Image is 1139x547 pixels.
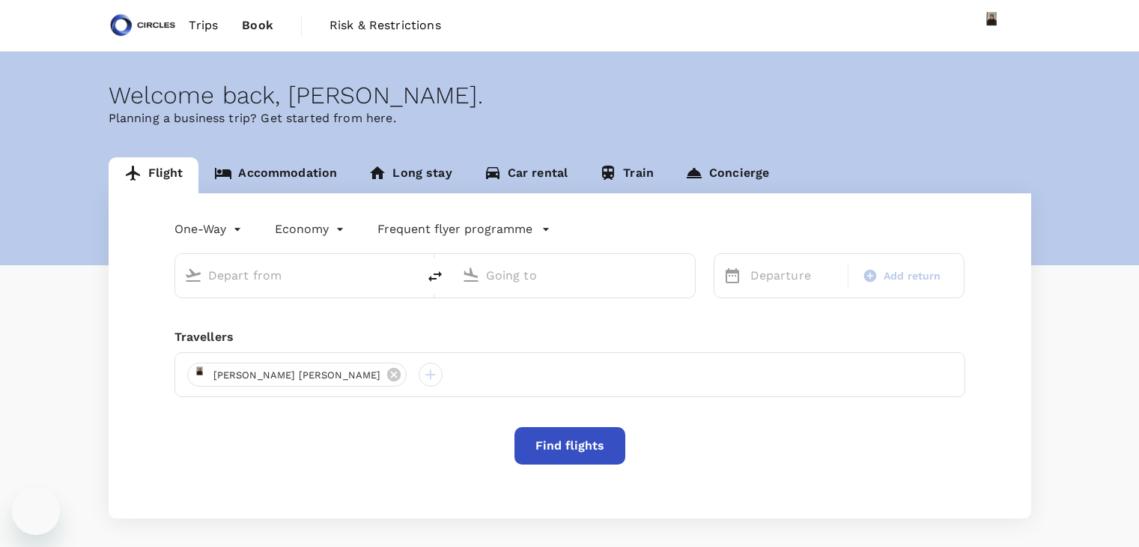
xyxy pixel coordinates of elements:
[468,157,584,193] a: Car rental
[189,16,218,34] span: Trips
[109,9,177,42] img: Circles
[417,259,453,294] button: delete
[514,427,625,465] button: Find flights
[669,157,785,193] a: Concierge
[191,366,209,384] img: avatar-68b8efa0d400a.png
[204,368,390,383] span: [PERSON_NAME] [PERSON_NAME]
[377,220,550,238] button: Frequent flyer programme
[750,267,839,285] p: Departure
[353,157,467,193] a: Long stay
[377,220,532,238] p: Frequent flyer programme
[109,82,1031,109] div: Welcome back , [PERSON_NAME] .
[174,217,245,241] div: One-Way
[187,363,407,387] div: [PERSON_NAME] [PERSON_NAME]
[684,273,687,276] button: Open
[486,264,663,287] input: Going to
[884,268,941,284] span: Add return
[12,487,60,535] iframe: Button to launch messaging window
[208,264,386,287] input: Depart from
[977,10,1007,40] img: Azizi Ratna Yulis Mohd Zin
[407,273,410,276] button: Open
[109,157,199,193] a: Flight
[242,16,273,34] span: Book
[109,109,1031,127] p: Planning a business trip? Get started from here.
[583,157,669,193] a: Train
[174,328,965,346] div: Travellers
[198,157,353,193] a: Accommodation
[329,16,441,34] span: Risk & Restrictions
[275,217,347,241] div: Economy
